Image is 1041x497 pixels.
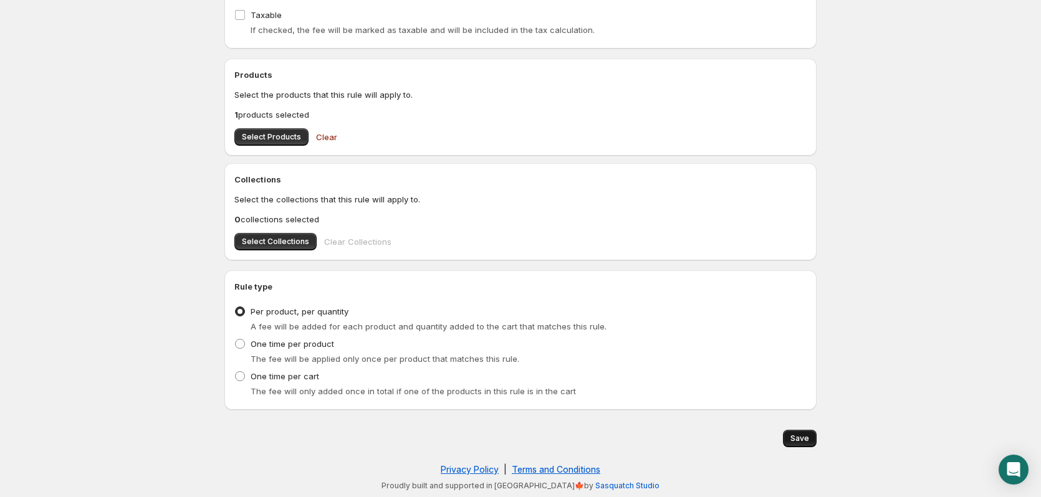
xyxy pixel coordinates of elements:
[242,237,309,247] span: Select Collections
[234,173,807,186] h2: Collections
[783,430,817,447] button: Save
[309,125,345,149] button: Clear
[234,88,807,101] p: Select the products that this rule will apply to.
[251,354,519,364] span: The fee will be applied only once per product that matches this rule.
[441,464,499,475] a: Privacy Policy
[999,455,1029,485] div: Open Intercom Messenger
[234,193,807,206] p: Select the collections that this rule will apply to.
[251,386,576,396] span: The fee will only added once in total if one of the products in this rule is in the cart
[251,371,319,381] span: One time per cart
[234,214,241,224] b: 0
[595,481,660,490] a: Sasquatch Studio
[251,25,595,35] span: If checked, the fee will be marked as taxable and will be included in the tax calculation.
[251,306,348,316] span: Per product, per quantity
[234,233,317,250] button: Select Collections
[251,10,282,20] span: Taxable
[251,339,334,349] span: One time per product
[234,213,807,225] p: collections selected
[316,131,337,143] span: Clear
[234,280,807,293] h2: Rule type
[231,481,810,491] p: Proudly built and supported in [GEOGRAPHIC_DATA]🍁by
[251,321,607,331] span: A fee will be added for each product and quantity added to the cart that matches this rule.
[234,69,807,81] h2: Products
[790,433,809,443] span: Save
[512,464,600,475] a: Terms and Conditions
[234,128,309,146] button: Select Products
[504,464,507,475] span: |
[242,132,301,142] span: Select Products
[234,108,807,121] p: products selected
[234,110,238,120] b: 1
